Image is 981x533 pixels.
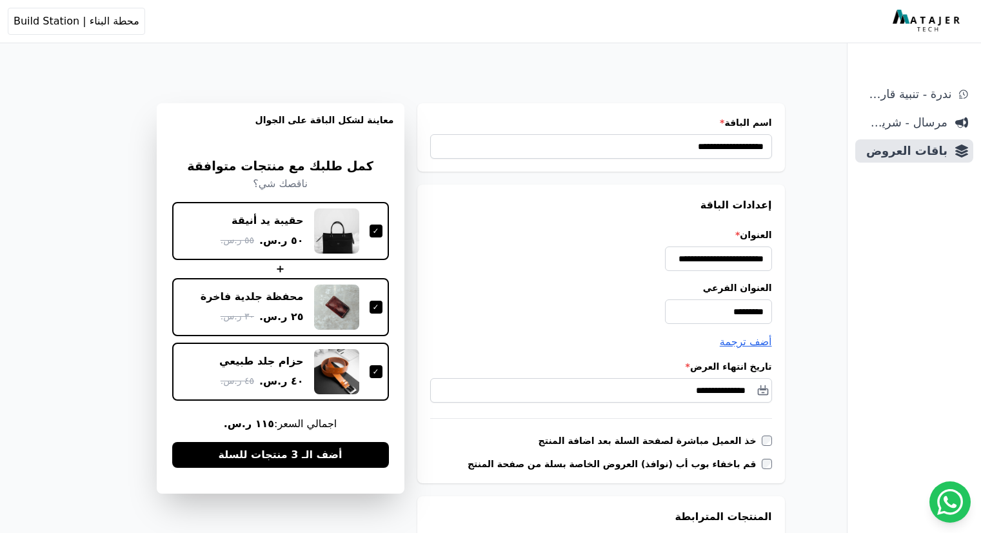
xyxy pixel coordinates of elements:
[314,285,359,330] img: محفظة جلدية فاخرة
[430,116,772,129] label: اسم الباقة
[430,281,772,294] label: العنوان الفرعي
[172,176,389,192] p: ناقصك شي؟
[221,374,254,388] span: ٤٥ ر.س.
[172,157,389,176] h3: كمل طلبك مع منتجات متوافقة
[430,360,772,373] label: تاريخ انتهاء العرض
[430,509,772,525] h3: المنتجات المترابطة
[219,354,304,368] div: حزام جلد طبيعي
[172,261,389,277] div: +
[232,214,303,228] div: حقيبة يد أنيقة
[430,228,772,241] label: العنوان
[860,142,947,160] span: باقات العروض
[860,85,951,103] span: ندرة - تنبية قارب علي النفاذ
[720,334,772,350] button: أضف ترجمة
[172,416,389,432] span: اجمالي السعر:
[314,349,359,394] img: حزام جلد طبيعي
[8,8,145,35] button: محطة البناء | Build Station
[430,197,772,213] h3: إعدادات الباقة
[720,336,772,348] span: أضف ترجمة
[221,234,254,247] span: ٥٥ ر.س.
[314,208,359,254] img: حقيبة يد أنيقة
[259,233,304,248] span: ٥٠ ر.س.
[221,310,254,323] span: ٣٠ ر.س.
[468,458,762,470] label: قم باخفاء بوب أب (نوافذ) العروض الخاصة بسلة من صفحة المنتج
[259,309,304,325] span: ٢٥ ر.س.
[201,290,304,304] div: محفظة جلدية فاخرة
[224,417,274,430] b: ١١٥ ر.س.
[893,10,963,33] img: MatajerTech Logo
[218,447,342,463] span: أضف الـ 3 منتجات للسلة
[172,442,389,468] button: أضف الـ 3 منتجات للسلة
[860,114,947,132] span: مرسال - شريط دعاية
[539,434,762,447] label: خذ العميل مباشرة لصفحة السلة بعد اضافة المنتج
[14,14,139,29] span: محطة البناء | Build Station
[167,114,394,142] h3: معاينة لشكل الباقة على الجوال
[259,374,304,389] span: ٤٠ ر.س.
